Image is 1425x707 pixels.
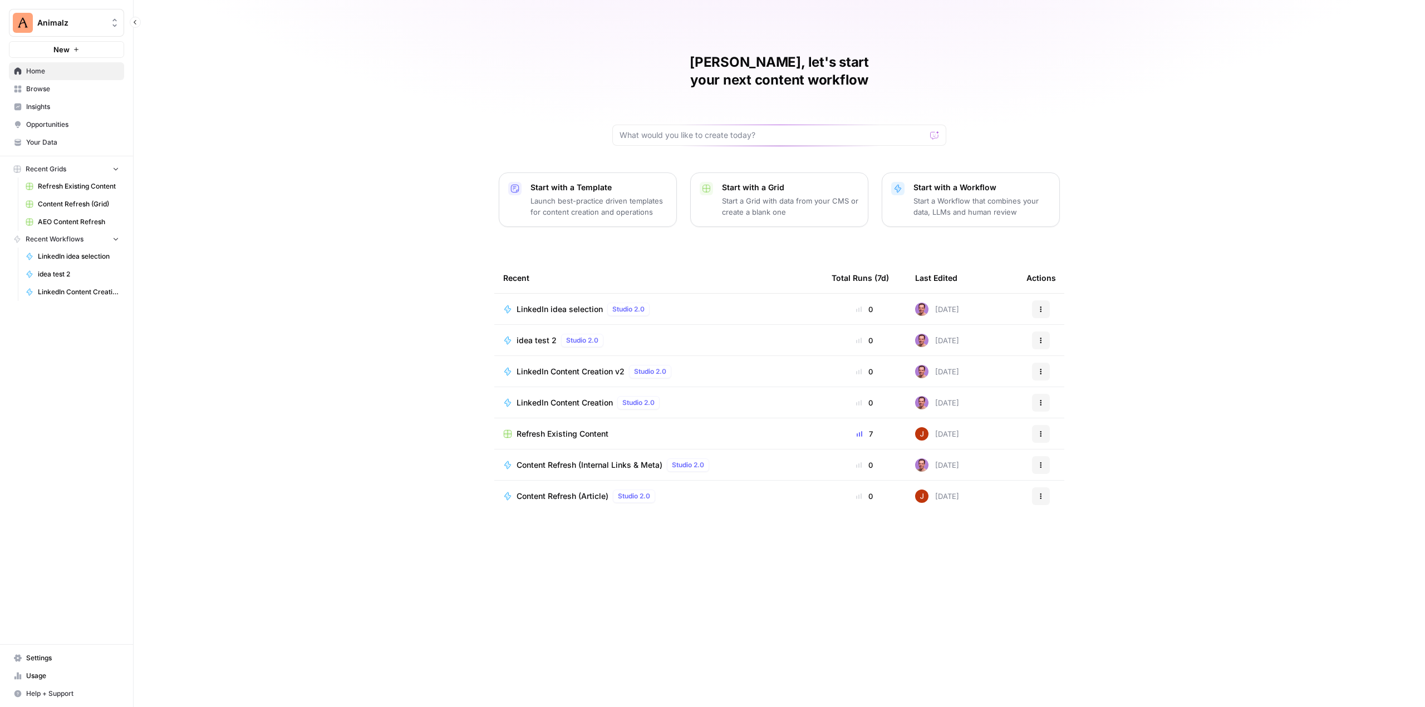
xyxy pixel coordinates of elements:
span: Content Refresh (Internal Links & Meta) [517,459,662,471]
img: 6puihir5v8umj4c82kqcaj196fcw [915,303,928,316]
div: [DATE] [915,458,959,472]
img: Animalz Logo [13,13,33,33]
div: [DATE] [915,303,959,316]
img: erg4ip7zmrmc8e5ms3nyz8p46hz7 [915,490,928,503]
a: Opportunities [9,116,124,134]
a: Your Data [9,134,124,151]
span: Home [26,66,119,76]
div: [DATE] [915,396,959,409]
a: Usage [9,667,124,685]
span: LinkedIn Content Creation [517,397,613,408]
p: Start with a Template [530,182,667,193]
span: Studio 2.0 [618,491,650,501]
button: Workspace: Animalz [9,9,124,37]
span: Refresh Existing Content [517,428,608,439]
button: Start with a WorkflowStart a Workflow that combines your data, LLMs and human review [882,172,1060,227]
a: Browse [9,80,124,98]
span: LinkedIn idea selection [38,251,119,261]
span: Studio 2.0 [622,398,655,408]
span: New [53,44,70,55]
a: LinkedIn Content Creation v2Studio 2.0 [503,365,814,378]
div: Actions [1026,263,1056,293]
a: Refresh Existing Content [503,428,814,439]
p: Launch best-practice driven templates for content creation and operations [530,195,667,217]
a: Refresh Existing Content [21,177,124,195]
img: 6puihir5v8umj4c82kqcaj196fcw [915,458,928,472]
span: Usage [26,671,119,681]
div: 0 [832,491,897,502]
input: What would you like to create today? [620,130,926,141]
span: LinkedIn idea selection [517,304,603,315]
span: idea test 2 [38,269,119,279]
span: Insights [26,102,119,112]
a: Content Refresh (Internal Links & Meta)Studio 2.0 [503,458,814,472]
span: Your Data [26,137,119,147]
a: Content Refresh (Grid) [21,195,124,213]
p: Start a Workflow that combines your data, LLMs and human review [913,195,1050,217]
span: Studio 2.0 [672,460,704,470]
span: AEO Content Refresh [38,217,119,227]
button: Recent Grids [9,161,124,177]
img: 6puihir5v8umj4c82kqcaj196fcw [915,334,928,347]
div: 0 [832,304,897,315]
a: Insights [9,98,124,116]
div: 0 [832,459,897,471]
div: Recent [503,263,814,293]
span: Studio 2.0 [634,367,666,377]
img: erg4ip7zmrmc8e5ms3nyz8p46hz7 [915,427,928,441]
div: [DATE] [915,427,959,441]
span: LinkedIn Content Creation v2 [38,287,119,297]
div: Last Edited [915,263,957,293]
span: Content Refresh (Article) [517,491,608,502]
span: Recent Workflows [26,234,83,244]
span: Studio 2.0 [612,304,645,314]
a: Home [9,62,124,80]
p: Start with a Grid [722,182,859,193]
div: [DATE] [915,334,959,347]
a: LinkedIn idea selectionStudio 2.0 [503,303,814,316]
a: LinkedIn idea selection [21,248,124,265]
button: Help + Support [9,685,124,703]
div: 0 [832,366,897,377]
div: [DATE] [915,365,959,378]
button: New [9,41,124,58]
button: Start with a TemplateLaunch best-practice driven templates for content creation and operations [499,172,677,227]
div: [DATE] [915,490,959,503]
span: LinkedIn Content Creation v2 [517,366,625,377]
div: Total Runs (7d) [832,263,889,293]
h1: [PERSON_NAME], let's start your next content workflow [612,53,946,89]
button: Recent Workflows [9,231,124,248]
span: Recent Grids [26,164,66,174]
span: Browse [26,84,119,94]
span: Studio 2.0 [566,335,598,345]
span: Content Refresh (Grid) [38,199,119,209]
p: Start a Grid with data from your CMS or create a blank one [722,195,859,217]
span: Help + Support [26,689,119,699]
span: Opportunities [26,120,119,130]
a: idea test 2 [21,265,124,283]
div: 0 [832,335,897,346]
a: LinkedIn Content Creation v2 [21,283,124,301]
p: Start with a Workflow [913,182,1050,193]
div: 0 [832,397,897,408]
img: 6puihir5v8umj4c82kqcaj196fcw [915,365,928,378]
span: Animalz [37,17,105,28]
span: Settings [26,653,119,663]
a: AEO Content Refresh [21,213,124,231]
button: Start with a GridStart a Grid with data from your CMS or create a blank one [690,172,868,227]
a: Content Refresh (Article)Studio 2.0 [503,490,814,503]
span: idea test 2 [517,335,557,346]
a: LinkedIn Content CreationStudio 2.0 [503,396,814,409]
a: idea test 2Studio 2.0 [503,334,814,347]
span: Refresh Existing Content [38,181,119,191]
a: Settings [9,649,124,667]
img: 6puihir5v8umj4c82kqcaj196fcw [915,396,928,409]
div: 7 [832,428,897,439]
